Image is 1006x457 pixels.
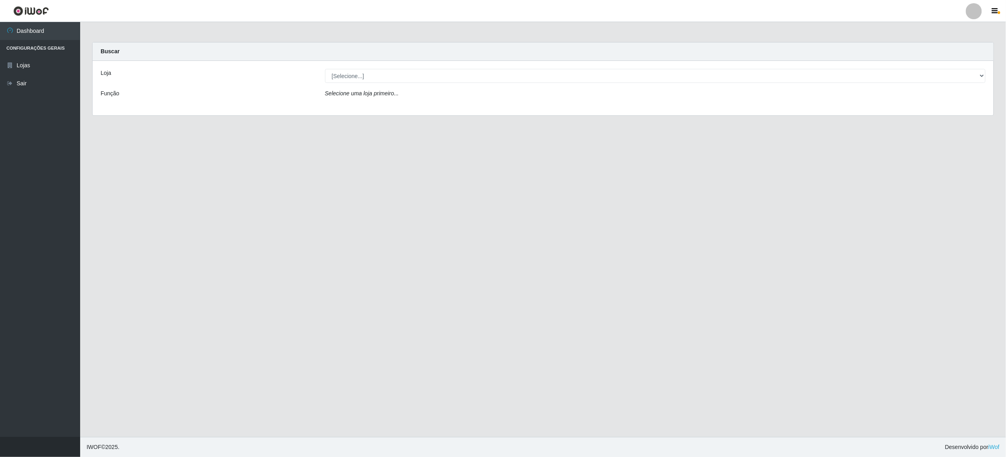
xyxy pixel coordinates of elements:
[87,443,119,451] span: © 2025 .
[945,443,1000,451] span: Desenvolvido por
[13,6,49,16] img: CoreUI Logo
[101,89,119,98] label: Função
[101,48,119,54] strong: Buscar
[988,444,1000,450] a: iWof
[325,90,399,97] i: Selecione uma loja primeiro...
[87,444,101,450] span: IWOF
[101,69,111,77] label: Loja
